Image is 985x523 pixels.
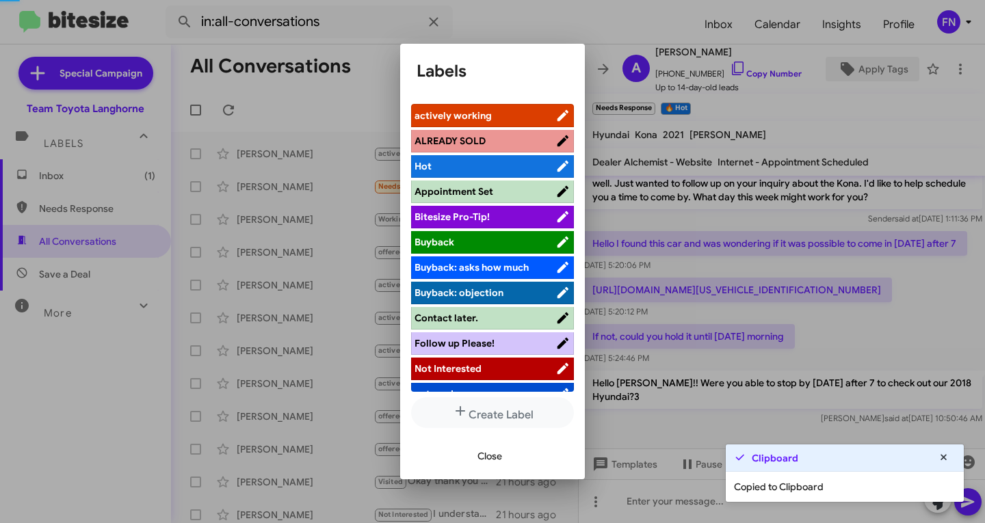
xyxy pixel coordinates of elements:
[415,135,486,147] span: ALREADY SOLD
[415,388,459,400] span: not ready
[417,60,568,82] h1: Labels
[415,312,478,324] span: Contact later.
[415,160,432,172] span: Hot
[415,185,493,198] span: Appointment Set
[415,236,454,248] span: Buyback
[415,109,492,122] span: actively working
[467,444,513,468] button: Close
[415,286,503,299] span: Buyback: objection
[415,261,529,273] span: Buyback: asks how much
[726,472,964,502] div: Copied to Clipboard
[411,397,574,428] button: Create Label
[415,362,482,375] span: Not Interested
[477,444,502,468] span: Close
[415,337,495,349] span: Follow up Please!
[752,451,798,465] strong: Clipboard
[415,211,490,223] span: Bitesize Pro-Tip!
